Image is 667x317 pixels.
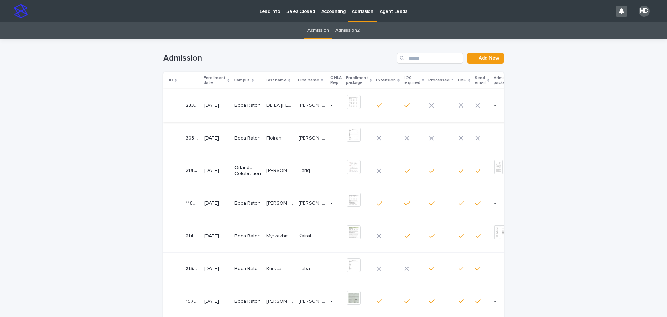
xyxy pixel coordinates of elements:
[204,103,229,109] p: [DATE]
[299,232,313,239] p: Kairat
[376,77,396,84] p: Extension
[169,77,173,84] p: ID
[494,103,518,109] p: -
[428,77,450,84] p: Processed
[204,233,229,239] p: [DATE]
[163,53,394,63] h1: Admission
[234,135,261,141] p: Boca Raton
[299,199,327,206] p: Yully Andrea
[299,134,327,141] p: [PERSON_NAME]
[299,166,311,174] p: Tariq
[163,187,529,220] tr: 1164411644 [DATE]Boca Raton[PERSON_NAME] [PERSON_NAME][PERSON_NAME] [PERSON_NAME] [PERSON_NAME][P...
[467,53,504,64] a: Add New
[204,266,229,272] p: [DATE]
[639,6,650,17] div: MD
[494,299,518,304] p: -
[266,101,295,109] p: DE LA HOZ VARGAS
[335,22,360,39] a: Admission2
[266,232,295,239] p: Myrzakhmetov
[299,264,311,272] p: Tuba
[404,74,420,87] p: I-20 required
[234,200,261,206] p: Boca Raton
[494,266,518,272] p: -
[234,165,261,177] p: Orlando Celebration
[331,200,341,206] p: -
[266,199,295,206] p: Casas Barreto
[299,101,327,109] p: Jorge Eduardo
[299,297,327,304] p: Katiucha Dayane
[163,252,529,285] tr: 2150921509 [DATE]Boca RatonKurkcuKurkcu TubaTuba --
[234,77,250,84] p: Campus
[163,89,529,122] tr: 2338823388 [DATE]Boca RatonDE LA [PERSON_NAME]DE LA [PERSON_NAME] [PERSON_NAME][PERSON_NAME] --
[186,101,200,109] p: 23388
[163,122,529,154] tr: 3032330323 [DATE]Boca RatonFloiranFloiran [PERSON_NAME][PERSON_NAME] --
[186,264,200,272] p: 21509
[331,103,341,109] p: -
[298,77,319,84] p: First name
[331,168,341,174] p: -
[204,168,229,174] p: [DATE]
[186,297,200,304] p: 19757
[494,74,514,87] p: Admission package
[458,77,467,84] p: FMP
[494,135,518,141] p: -
[266,134,283,141] p: Floiran
[234,103,261,109] p: Boca Raton
[266,297,295,304] p: DE SOUZA BARROS
[186,134,200,141] p: 30323
[186,199,200,206] p: 11644
[204,74,225,87] p: Enrollment date
[307,22,329,39] a: Admission
[234,266,261,272] p: Boca Raton
[266,166,295,174] p: ALABDULWAHAB
[330,74,342,87] p: OHLA Rep
[331,266,341,272] p: -
[266,264,283,272] p: Kurkcu
[234,233,261,239] p: Boca Raton
[266,77,287,84] p: Last name
[163,154,529,187] tr: 2140321403 [DATE]Orlando Celebration[PERSON_NAME][PERSON_NAME] TariqTariq -
[14,4,28,18] img: stacker-logo-s-only.png
[331,233,341,239] p: -
[204,299,229,304] p: [DATE]
[204,200,229,206] p: [DATE]
[331,299,341,304] p: -
[163,220,529,252] tr: 2145021450 [DATE]Boca RatonMyrzakhmetovMyrzakhmetov KairatKairat -
[186,166,200,174] p: 21403
[186,232,200,239] p: 21450
[234,299,261,304] p: Boca Raton
[346,74,368,87] p: Enrollment package
[397,53,463,64] input: Search
[204,135,229,141] p: [DATE]
[479,56,499,61] span: Add New
[494,200,518,206] p: -
[331,135,341,141] p: -
[475,74,486,87] p: Send email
